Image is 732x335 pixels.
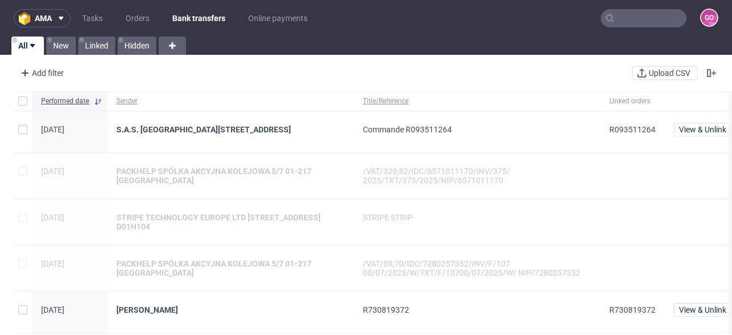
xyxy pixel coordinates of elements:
[674,303,731,317] button: View & Unlink
[679,306,726,314] span: View & Unlink
[116,213,345,231] a: STRIPE TECHNOLOGY EUROPE LTD [STREET_ADDRESS] D01H104
[41,213,64,222] span: [DATE]
[41,167,64,176] span: [DATE]
[116,96,345,106] span: Sender
[116,259,345,277] a: PACKHELP SPÓŁKA AKCYJNA KOLEJOWA 5/7 01-217 [GEOGRAPHIC_DATA]
[19,12,35,25] img: logo
[674,305,731,314] a: View & Unlink
[363,96,591,106] span: Title/Reference
[609,125,656,134] span: R093511264
[363,167,591,185] div: /VAT/329,82/IDC/6571011170/INV/375/ 2025/TXT/375/2025/NIP/6571011170
[679,126,726,134] span: View & Unlink
[609,96,656,106] span: Linked orders
[41,259,64,268] span: [DATE]
[674,125,731,134] a: View & Unlink
[16,64,66,82] div: Add filter
[674,123,731,136] button: View & Unlink
[646,69,693,77] span: Upload CSV
[632,66,698,80] button: Upload CSV
[118,37,156,55] a: Hidden
[165,9,232,27] a: Bank transfers
[116,167,345,185] a: PACKHELP SPÓŁKA AKCYJNA KOLEJOWA 5/7 01-217 [GEOGRAPHIC_DATA]
[75,9,110,27] a: Tasks
[41,305,64,314] span: [DATE]
[609,305,656,314] span: R730819372
[363,305,591,314] div: R730819372
[363,259,591,277] div: /VAT/89,70/IDC/7280257352/INV/F/107 00/07/2025/W/TXT/F/10700/07/2025/W/ NIP/7280257352
[46,37,76,55] a: New
[41,96,89,106] span: Performed date
[11,37,44,55] a: All
[701,10,717,26] figcaption: GO
[119,9,156,27] a: Orders
[14,9,71,27] button: ama
[363,213,591,222] div: STRIPE STRIP
[363,125,591,134] div: Commande R093511264
[241,9,314,27] a: Online payments
[116,125,345,134] a: S.A.S. [GEOGRAPHIC_DATA][STREET_ADDRESS]
[78,37,115,55] a: Linked
[116,305,345,314] a: [PERSON_NAME]
[35,14,52,22] span: ama
[41,125,64,134] span: [DATE]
